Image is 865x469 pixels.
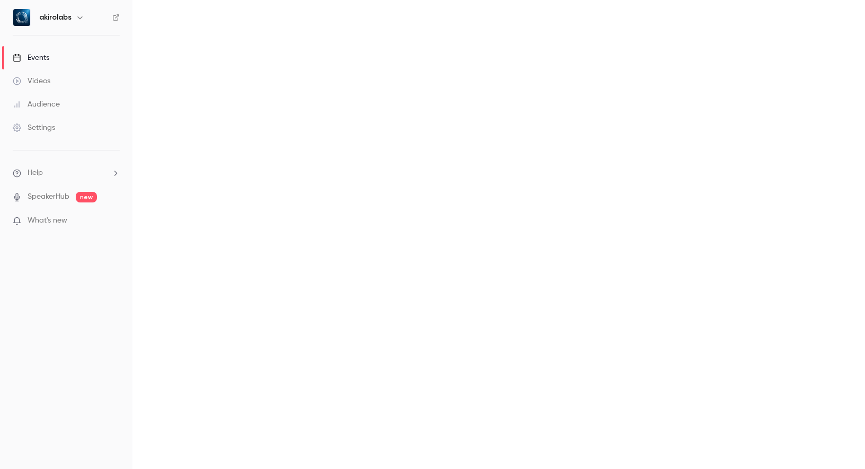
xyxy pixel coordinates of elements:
a: SpeakerHub [28,191,69,202]
div: Events [13,52,49,63]
span: What's new [28,215,67,226]
img: akirolabs [13,9,30,26]
h6: akirolabs [39,12,72,23]
li: help-dropdown-opener [13,167,120,179]
div: Videos [13,76,50,86]
span: new [76,192,97,202]
div: Audience [13,99,60,110]
span: Help [28,167,43,179]
div: Settings [13,122,55,133]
